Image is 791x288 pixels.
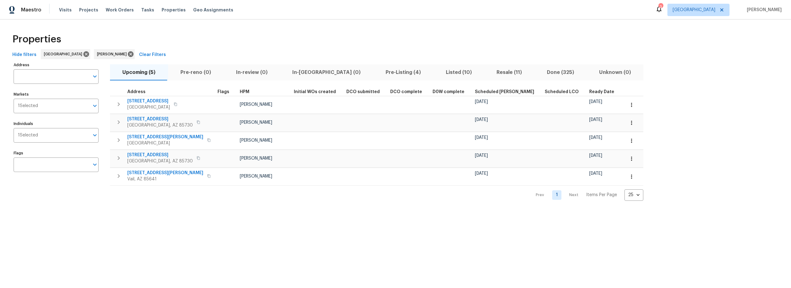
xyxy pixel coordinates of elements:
span: [PERSON_NAME] [240,174,272,178]
div: 25 [624,187,643,203]
span: In-review (0) [227,68,276,77]
span: [STREET_ADDRESS] [127,152,193,158]
span: 1 Selected [18,133,38,138]
button: Open [91,101,99,110]
label: Individuals [14,122,99,126]
span: Properties [162,7,186,13]
span: Listed (10) [437,68,480,77]
span: Flags [218,90,229,94]
button: Clear Filters [137,49,168,61]
span: [GEOGRAPHIC_DATA] [127,104,170,110]
span: [DATE] [475,171,488,176]
span: Scheduled [PERSON_NAME] [475,90,534,94]
a: Goto page 1 [552,190,561,200]
span: DCO complete [390,90,422,94]
span: [PERSON_NAME] [240,102,272,107]
span: Ready Date [589,90,614,94]
span: [DATE] [475,153,488,158]
span: Geo Assignments [193,7,233,13]
span: [STREET_ADDRESS] [127,116,193,122]
span: Address [127,90,146,94]
span: Pre-Listing (4) [377,68,430,77]
button: Open [91,160,99,169]
nav: Pagination Navigation [530,189,643,201]
div: [GEOGRAPHIC_DATA] [41,49,90,59]
label: Address [14,63,99,67]
span: [STREET_ADDRESS][PERSON_NAME] [127,170,203,176]
span: [PERSON_NAME] [240,156,272,161]
span: [GEOGRAPHIC_DATA] [44,51,85,57]
span: HPM [240,90,249,94]
span: Clear Filters [139,51,166,59]
span: [GEOGRAPHIC_DATA] [673,7,715,13]
span: Unknown (0) [590,68,640,77]
span: Pre-reno (0) [172,68,220,77]
span: Maestro [21,7,41,13]
button: Open [91,131,99,140]
span: [DATE] [589,118,602,122]
span: Work Orders [106,7,134,13]
span: [PERSON_NAME] [240,120,272,125]
span: [PERSON_NAME] [97,51,129,57]
span: [DATE] [475,118,488,122]
span: D0W complete [433,90,464,94]
span: [STREET_ADDRESS] [127,98,170,104]
span: [DATE] [589,135,602,140]
span: Upcoming (5) [114,68,164,77]
span: [GEOGRAPHIC_DATA] [127,140,203,146]
span: In-[GEOGRAPHIC_DATA] (0) [284,68,370,77]
span: [DATE] [589,153,602,158]
span: [DATE] [589,171,602,176]
span: Scheduled LCO [545,90,579,94]
span: Hide filters [12,51,36,59]
span: [STREET_ADDRESS][PERSON_NAME] [127,134,203,140]
p: Items Per Page [586,192,617,198]
span: Vail, AZ 85641 [127,176,203,182]
span: [DATE] [589,100,602,104]
span: 1 Selected [18,103,38,109]
span: [PERSON_NAME] [744,7,782,13]
button: Hide filters [10,49,39,61]
span: Tasks [141,8,154,12]
span: [DATE] [475,100,488,104]
label: Flags [14,151,99,155]
span: Initial WOs created [294,90,336,94]
span: [PERSON_NAME] [240,138,272,143]
button: Open [91,72,99,81]
span: Resale (11) [488,68,531,77]
span: [DATE] [475,135,488,140]
label: Markets [14,92,99,96]
span: Projects [79,7,98,13]
span: Visits [59,7,72,13]
div: 3 [658,4,663,10]
span: DCO submitted [346,90,380,94]
span: Done (325) [538,68,583,77]
span: [GEOGRAPHIC_DATA], AZ 85730 [127,158,193,164]
span: [GEOGRAPHIC_DATA], AZ 85730 [127,122,193,128]
span: Properties [12,36,61,42]
div: [PERSON_NAME] [94,49,135,59]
